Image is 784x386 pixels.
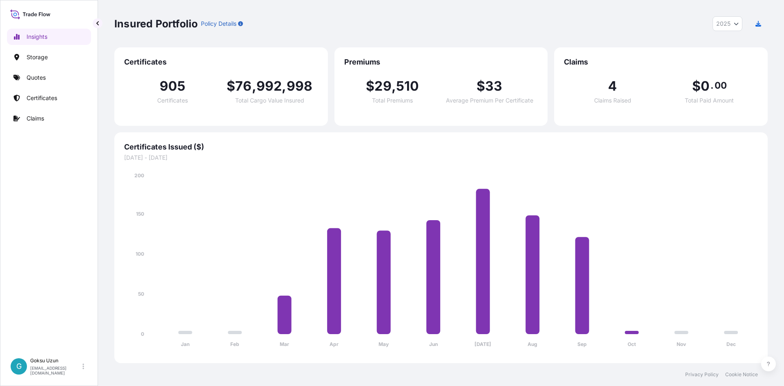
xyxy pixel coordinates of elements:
p: Quotes [27,74,46,82]
span: 29 [374,80,391,93]
p: [EMAIL_ADDRESS][DOMAIN_NAME] [30,366,81,375]
span: Claims Raised [594,98,631,103]
span: G [16,362,22,370]
p: Certificates [27,94,57,102]
tspan: 0 [141,331,144,337]
span: . [710,82,713,89]
a: Quotes [7,69,91,86]
tspan: 200 [134,172,144,178]
tspan: Nov [677,341,686,347]
span: 33 [485,80,502,93]
span: $ [366,80,374,93]
p: Insured Portfolio [114,17,198,30]
tspan: [DATE] [474,341,491,347]
span: $ [227,80,235,93]
span: 905 [160,80,186,93]
span: 992 [256,80,282,93]
span: Certificates [157,98,188,103]
a: Privacy Policy [685,371,719,378]
tspan: Feb [230,341,239,347]
p: Insights [27,33,47,41]
span: 76 [235,80,252,93]
tspan: 50 [138,291,144,297]
tspan: Aug [528,341,537,347]
tspan: Jan [181,341,189,347]
tspan: Apr [330,341,339,347]
a: Insights [7,29,91,45]
span: Average Premium Per Certificate [446,98,533,103]
span: 998 [287,80,313,93]
p: Goksu Uzun [30,357,81,364]
span: $ [692,80,701,93]
tspan: Dec [726,341,736,347]
a: Certificates [7,90,91,106]
tspan: Sep [577,341,587,347]
span: 510 [396,80,419,93]
tspan: Oct [628,341,636,347]
span: 2025 [716,20,731,28]
span: Total Premiums [372,98,413,103]
span: $ [477,80,485,93]
span: Certificates [124,57,318,67]
span: Total Paid Amount [685,98,734,103]
span: , [392,80,396,93]
span: 00 [715,82,727,89]
a: Claims [7,110,91,127]
tspan: 150 [136,211,144,217]
span: 0 [701,80,710,93]
span: , [252,80,256,93]
span: 4 [608,80,617,93]
span: [DATE] - [DATE] [124,154,758,162]
p: Claims [27,114,44,123]
p: Policy Details [201,20,236,28]
span: Claims [564,57,758,67]
a: Storage [7,49,91,65]
span: Total Cargo Value Insured [235,98,304,103]
tspan: Mar [280,341,289,347]
button: Year Selector [713,16,742,31]
a: Cookie Notice [725,371,758,378]
p: Storage [27,53,48,61]
tspan: 100 [136,251,144,257]
span: , [282,80,286,93]
tspan: May [379,341,389,347]
span: Premiums [344,57,538,67]
span: Certificates Issued ($) [124,142,758,152]
tspan: Jun [429,341,438,347]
